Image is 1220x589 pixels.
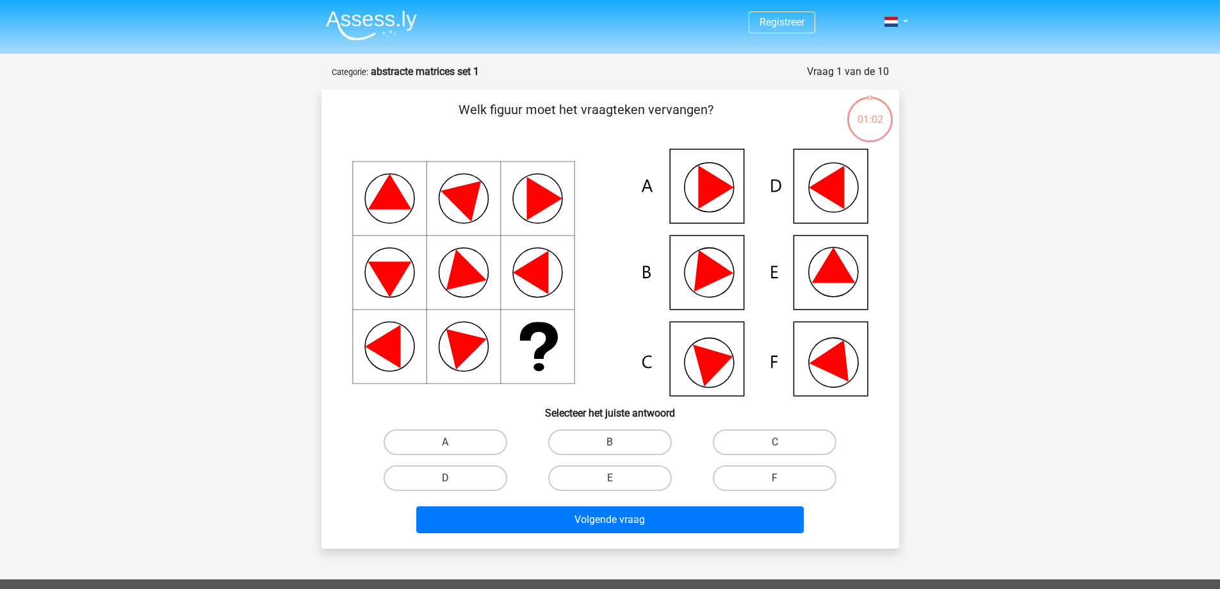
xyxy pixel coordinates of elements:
[384,465,507,491] label: D
[326,10,417,40] img: Assessly
[548,465,672,491] label: E
[807,64,889,79] div: Vraag 1 van de 10
[342,397,879,419] h6: Selecteer het juiste antwoord
[760,16,804,28] a: Registreer
[416,506,804,533] button: Volgende vraag
[713,465,836,491] label: F
[342,100,831,138] p: Welk figuur moet het vraagteken vervangen?
[332,67,368,77] small: Categorie:
[371,65,479,78] strong: abstracte matrices set 1
[846,95,894,128] div: 01:02
[548,429,672,455] label: B
[713,429,836,455] label: C
[384,429,507,455] label: A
